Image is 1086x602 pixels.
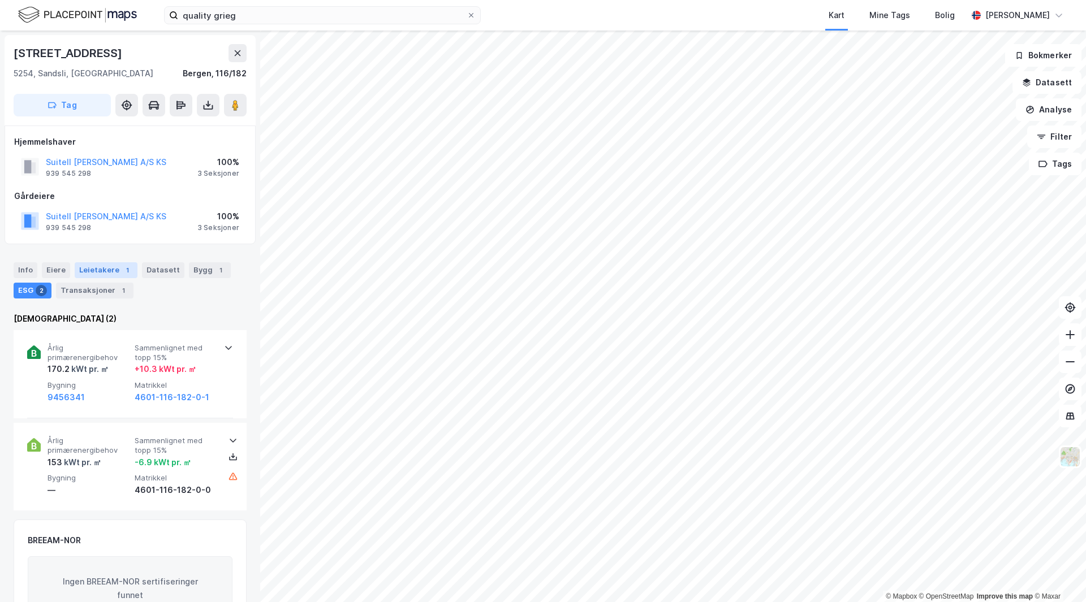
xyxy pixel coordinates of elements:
button: Tag [14,94,111,116]
div: 153 [48,456,101,469]
div: Kontrollprogram for chat [1029,548,1086,602]
span: Bygning [48,380,130,390]
div: [PERSON_NAME] [985,8,1050,22]
a: Mapbox [886,592,917,600]
div: Bolig [935,8,955,22]
span: Sammenlignet med topp 15% [135,343,217,363]
div: Info [14,262,37,278]
div: Eiere [42,262,70,278]
div: Gårdeiere [14,189,246,203]
button: 9456341 [48,391,85,404]
span: Sammenlignet med topp 15% [135,436,217,456]
div: BREEAM-NOR [28,534,81,547]
img: Z [1059,446,1081,467]
div: 939 545 298 [46,169,91,178]
button: Datasett [1012,71,1081,94]
button: Filter [1027,125,1081,148]
div: — [48,483,130,497]
div: kWt pr. ㎡ [70,362,109,376]
div: ESG [14,283,51,298]
button: Tags [1029,153,1081,175]
iframe: Chat Widget [1029,548,1086,602]
div: 3 Seksjoner [197,223,239,232]
div: Bygg [189,262,231,278]
div: Transaksjoner [56,283,133,298]
div: Datasett [142,262,184,278]
a: OpenStreetMap [919,592,974,600]
div: Mine Tags [869,8,910,22]
div: 1 [122,265,133,276]
div: Kart [829,8,844,22]
div: Hjemmelshaver [14,135,246,149]
button: 4601-116-182-0-1 [135,391,209,404]
div: 3 Seksjoner [197,169,239,178]
button: Analyse [1016,98,1081,121]
div: 2 [36,285,47,296]
span: Matrikkel [135,473,217,483]
div: + 10.3 kWt pr. ㎡ [135,362,196,376]
img: logo.f888ab2527a4732fd821a326f86c7f29.svg [18,5,137,25]
div: [STREET_ADDRESS] [14,44,124,62]
div: 1 [118,285,129,296]
span: Bygning [48,473,130,483]
div: 100% [197,210,239,223]
div: kWt pr. ㎡ [62,456,101,469]
span: Årlig primærenergibehov [48,343,130,363]
input: Søk på adresse, matrikkel, gårdeiere, leietakere eller personer [178,7,467,24]
div: 100% [197,155,239,169]
div: 170.2 [48,362,109,376]
div: 939 545 298 [46,223,91,232]
div: 5254, Sandsli, [GEOGRAPHIC_DATA] [14,67,153,80]
span: Årlig primærenergibehov [48,436,130,456]
a: Improve this map [977,592,1033,600]
button: Bokmerker [1005,44,1081,67]
div: 4601-116-182-0-0 [135,483,217,497]
div: [DEMOGRAPHIC_DATA] (2) [14,312,247,326]
div: Leietakere [75,262,137,278]
div: 1 [215,265,226,276]
div: Bergen, 116/182 [183,67,247,80]
div: -6.9 kWt pr. ㎡ [135,456,191,469]
span: Matrikkel [135,380,217,390]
